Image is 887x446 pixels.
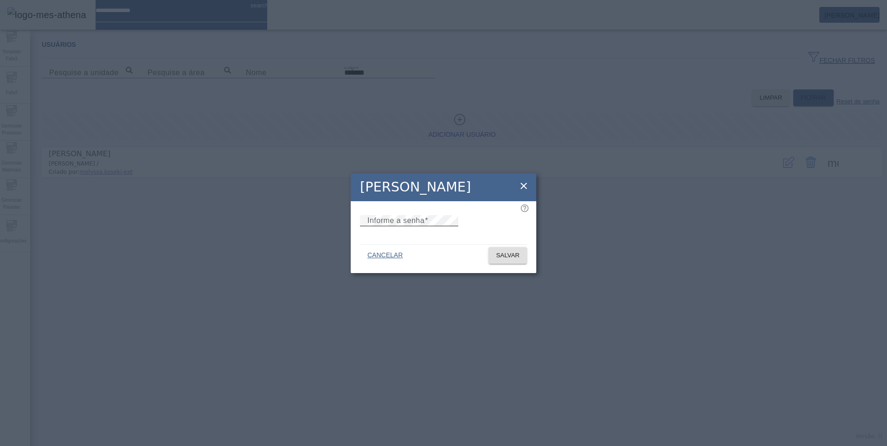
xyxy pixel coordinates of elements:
[367,251,403,260] span: CANCELAR
[496,251,520,260] span: SALVAR
[367,217,424,224] mat-label: Informe a senha
[360,247,410,264] button: CANCELAR
[488,247,527,264] button: SALVAR
[360,177,471,197] h2: [PERSON_NAME]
